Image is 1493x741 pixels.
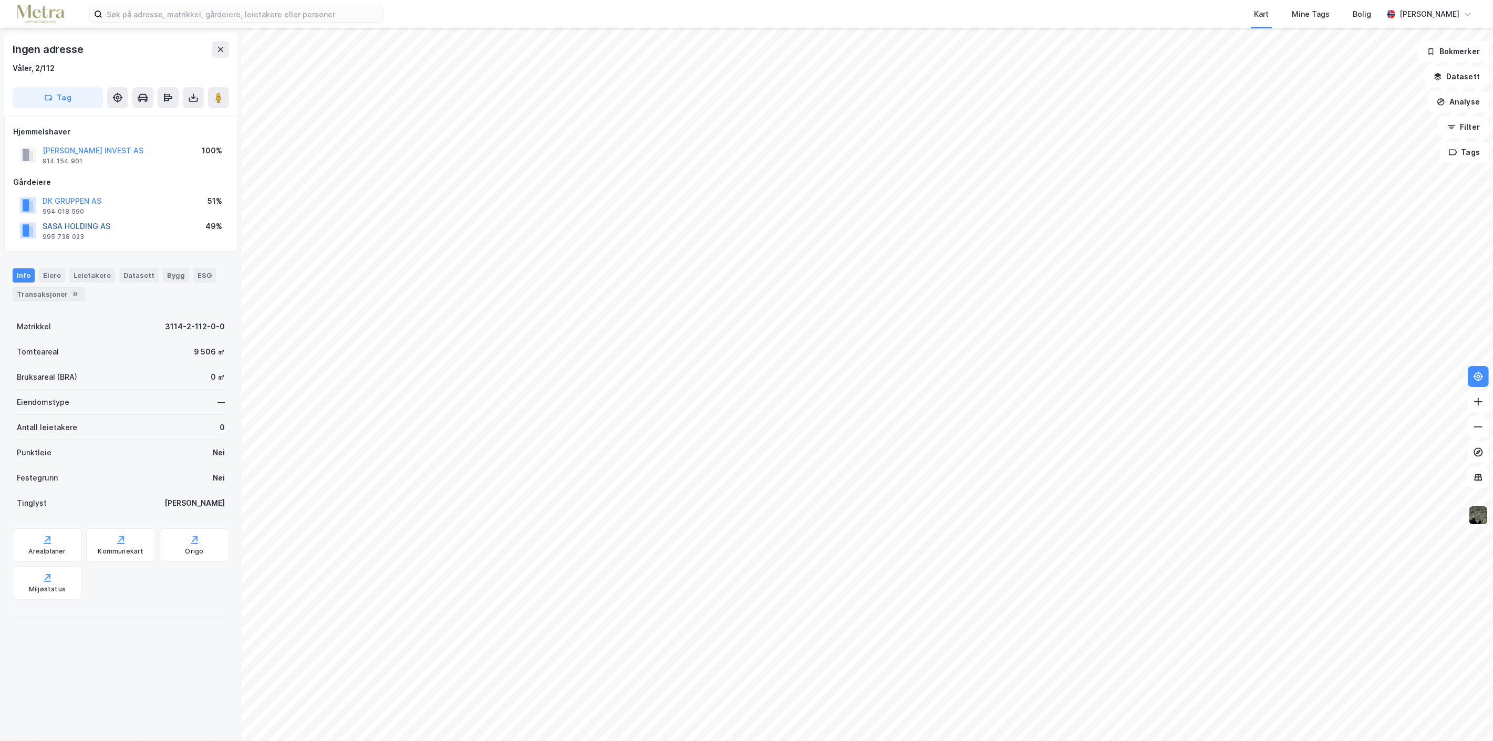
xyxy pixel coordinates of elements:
[205,220,222,233] div: 49%
[17,396,69,409] div: Eiendomstype
[1353,8,1371,20] div: Bolig
[1440,691,1493,741] div: Kontrollprogram for chat
[17,346,59,358] div: Tomteareal
[13,87,103,108] button: Tag
[163,268,189,282] div: Bygg
[193,268,216,282] div: ESG
[217,396,225,409] div: —
[29,585,66,593] div: Miljøstatus
[1428,91,1489,112] button: Analyse
[1440,691,1493,741] iframe: Chat Widget
[194,346,225,358] div: 9 506 ㎡
[69,268,115,282] div: Leietakere
[43,207,84,216] div: 994 018 590
[1292,8,1330,20] div: Mine Tags
[1254,8,1269,20] div: Kart
[1399,8,1459,20] div: [PERSON_NAME]
[13,287,85,301] div: Transaksjoner
[17,421,77,434] div: Antall leietakere
[13,176,229,189] div: Gårdeiere
[220,421,225,434] div: 0
[17,371,77,383] div: Bruksareal (BRA)
[213,472,225,484] div: Nei
[13,62,55,75] div: Våler, 2/112
[17,497,47,509] div: Tinglyst
[17,446,51,459] div: Punktleie
[13,41,85,58] div: Ingen adresse
[1425,66,1489,87] button: Datasett
[13,268,35,282] div: Info
[1468,505,1488,525] img: 9k=
[1440,142,1489,163] button: Tags
[13,126,229,138] div: Hjemmelshaver
[1438,117,1489,138] button: Filter
[17,320,51,333] div: Matrikkel
[211,371,225,383] div: 0 ㎡
[17,5,64,24] img: metra-logo.256734c3b2bbffee19d4.png
[202,144,222,157] div: 100%
[70,289,80,299] div: 9
[164,497,225,509] div: [PERSON_NAME]
[165,320,225,333] div: 3114-2-112-0-0
[43,157,82,165] div: 914 154 901
[208,195,222,207] div: 51%
[102,6,383,22] input: Søk på adresse, matrikkel, gårdeiere, leietakere eller personer
[17,472,58,484] div: Festegrunn
[119,268,159,282] div: Datasett
[28,547,66,556] div: Arealplaner
[185,547,204,556] div: Origo
[98,547,143,556] div: Kommunekart
[43,233,84,241] div: 995 738 023
[39,268,65,282] div: Eiere
[213,446,225,459] div: Nei
[1418,41,1489,62] button: Bokmerker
